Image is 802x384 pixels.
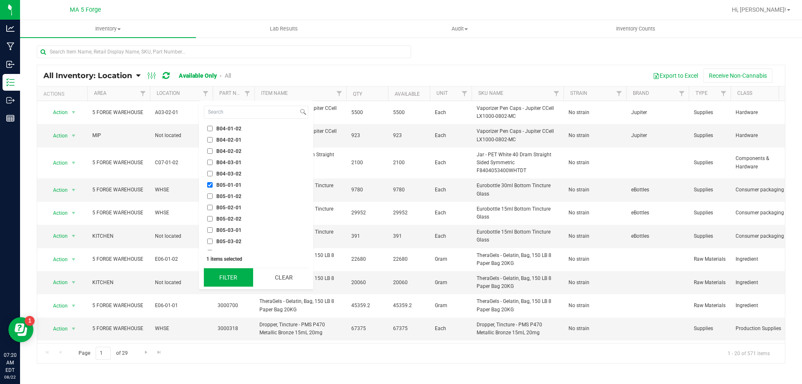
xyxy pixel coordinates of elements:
[140,347,152,358] a: Go to the next page
[155,186,208,194] span: WHSE
[207,182,213,188] input: B05-01-01
[153,347,165,358] a: Go to the last page
[155,209,208,217] span: WHSE
[458,86,472,101] a: Filter
[694,132,726,140] span: Supplies
[46,130,68,142] span: Action
[694,255,726,263] span: Raw Materials
[631,109,684,117] span: Jupiter
[43,71,136,80] a: All Inventory: Location
[393,109,425,117] span: 5500
[477,151,558,175] span: Jar - PET White 40 Dram Straight Sided Symmetric F8404053400WHTDT
[633,90,649,96] a: Brand
[216,137,241,142] span: B04-02-01
[207,160,213,165] input: B04-03-01
[351,232,383,240] span: 391
[477,252,558,267] span: TheraGels - Gelatin, Bag, 150 LB 8 Paper Bag 20KG
[477,182,558,198] span: Eurobottle 30ml Bottom Tincture Glass
[69,157,79,169] span: select
[92,109,145,117] span: 5 FORGE WAREHOUSE
[393,255,425,263] span: 22680
[736,109,788,117] span: Hardware
[6,78,15,86] inline-svg: Inventory
[395,91,420,97] a: Available
[92,232,145,240] span: KITCHEN
[351,302,383,310] span: 45359.2
[569,109,621,117] span: No strain
[155,325,208,333] span: WHSE
[6,114,15,122] inline-svg: Reports
[351,325,383,333] span: 67375
[435,232,467,240] span: Each
[179,72,217,79] a: Available Only
[216,149,241,154] span: B04-02-02
[351,279,383,287] span: 20060
[218,302,249,310] span: 3000700
[69,107,79,118] span: select
[569,255,621,263] span: No strain
[155,109,208,117] span: A03-02-01
[548,20,724,38] a: Inventory Counts
[435,186,467,194] span: Each
[96,347,111,360] input: 1
[43,71,132,80] span: All Inventory: Location
[216,228,241,233] span: B05-03-01
[6,96,15,104] inline-svg: Outbound
[435,255,467,263] span: Gram
[25,316,35,326] iframe: Resource center unread badge
[477,127,558,143] span: Vaporizer Pen Caps - Jupiter CCell LX1000-0802-MC
[6,42,15,51] inline-svg: Manufacturing
[477,298,558,313] span: TheraGels - Gelatin, Bag, 150 LB 8 Paper Bag 20KG
[92,302,145,310] span: 5 FORGE WAREHOUSE
[46,277,68,288] span: Action
[46,254,68,265] span: Action
[694,279,726,287] span: Raw Materials
[6,24,15,33] inline-svg: Analytics
[69,323,79,335] span: select
[694,109,726,117] span: Supplies
[46,300,68,312] span: Action
[225,72,231,79] a: All
[207,227,213,233] input: B05-03-01
[477,321,558,337] span: Dropper, Tincture - PMS P470 Metallic Bronze 15mL 20mg
[393,209,425,217] span: 29952
[569,186,621,194] span: No strain
[207,148,213,154] input: B04-02-02
[43,91,84,97] div: Actions
[207,250,213,255] input: B06-01-01
[351,209,383,217] span: 29952
[477,275,558,290] span: TheraGels - Gelatin, Bag, 150 LB 8 Paper Bag 20KG
[372,20,548,38] a: Audit
[199,86,213,101] a: Filter
[717,86,731,101] a: Filter
[155,232,208,240] span: Not located
[207,193,213,199] input: B05-01-02
[92,279,145,287] span: KITCHEN
[694,302,726,310] span: Raw Materials
[372,25,547,33] span: Audit
[219,90,253,96] a: Part Number
[69,277,79,288] span: select
[46,323,68,335] span: Action
[20,25,196,33] span: Inventory
[94,90,107,96] a: Area
[259,268,308,287] button: Clear
[393,186,425,194] span: 9780
[477,205,558,221] span: Eurobottle 15ml Bottom Tincture Glass
[550,86,563,101] a: Filter
[207,205,213,210] input: B05-02-01
[612,86,626,101] a: Filter
[69,184,79,196] span: select
[435,279,467,287] span: Gram
[155,159,208,167] span: C07-01-02
[351,109,383,117] span: 5500
[478,90,503,96] a: SKU Name
[694,186,726,194] span: Supplies
[207,239,213,244] input: B05-03-02
[435,159,467,167] span: Each
[216,216,241,221] span: B05-02-02
[393,159,425,167] span: 2100
[216,205,241,210] span: B05-02-01
[46,207,68,219] span: Action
